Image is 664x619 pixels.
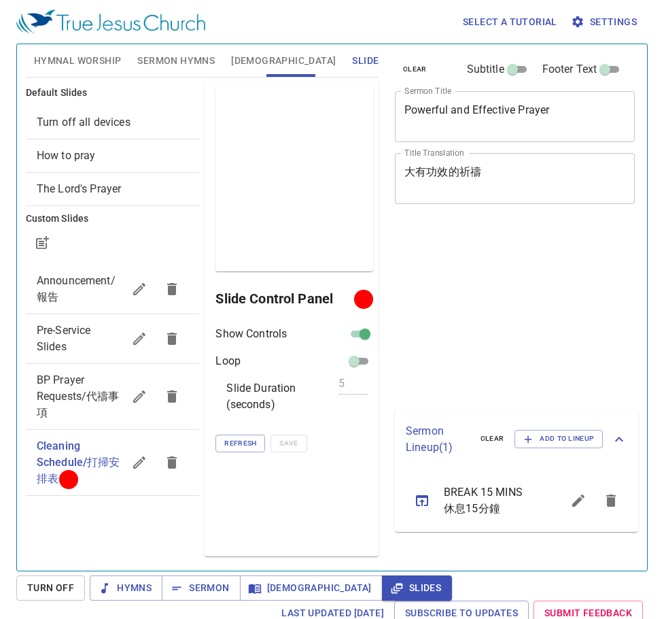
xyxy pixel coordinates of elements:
button: Settings [568,10,642,35]
h6: Slide Control Panel [215,288,359,309]
span: BP Prayer Requests/代禱事項 [37,373,120,419]
button: Select a tutorial [457,10,563,35]
span: [object Object] [37,149,96,162]
span: Slides [352,52,384,69]
div: Pre-Service Slides [26,314,200,363]
span: Add to Lineup [523,433,594,445]
div: Announcement/報告 [26,265,200,314]
span: Sermon Hymns [137,52,215,69]
button: Add to Lineup [514,430,603,448]
div: Turn off all devices [26,106,200,139]
div: The Lord's Prayer [26,173,200,205]
span: [DEMOGRAPHIC_DATA] [251,580,372,597]
img: True Jesus Church [16,10,205,34]
button: Slides [382,575,452,601]
h6: Custom Slides [26,212,200,227]
ul: sermon lineup list [395,469,638,532]
span: [DEMOGRAPHIC_DATA] [231,52,336,69]
span: Footer Text [542,61,597,78]
span: Slides [393,580,441,597]
button: Sermon [162,575,240,601]
span: Hymnal Worship [34,52,122,69]
button: Turn Off [16,575,85,601]
button: Refresh [215,435,265,452]
span: [object Object] [37,116,130,129]
p: Sermon Lineup ( 1 ) [406,423,470,456]
span: clear [403,63,427,76]
span: Hymns [101,580,152,597]
p: Show Controls [215,326,287,342]
div: Sermon Lineup(1)clearAdd to Lineup [395,409,638,469]
textarea: Powerful and Effective Prayer [404,103,625,129]
span: Cleaning Schedule/打掃安排表 [37,439,120,485]
div: BP Prayer Requests/代禱事項 [26,364,200,429]
span: Turn Off [27,580,74,597]
p: Loop [215,353,241,369]
button: [DEMOGRAPHIC_DATA] [240,575,383,601]
span: Settings [574,14,637,31]
span: Announcement/報告 [37,274,116,303]
span: Refresh [224,437,256,450]
button: clear [472,431,512,447]
div: How to pray [26,139,200,172]
span: Pre-Service Slides [37,324,91,353]
span: Subtitle [467,61,504,78]
textarea: 大有功效的祈禱 [404,165,625,191]
button: Hymns [90,575,162,601]
span: Sermon [173,580,229,597]
span: [object Object] [37,182,122,195]
span: BREAK 15 MINS 休息15分鐘 [444,484,529,517]
span: clear [480,433,504,445]
iframe: from-child [389,218,589,404]
button: clear [395,61,435,78]
span: Select a tutorial [463,14,557,31]
div: Cleaning Schedule/打掃安排表 [26,430,200,495]
h6: Default Slides [26,86,200,101]
p: Slide Duration (seconds) [226,380,333,413]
